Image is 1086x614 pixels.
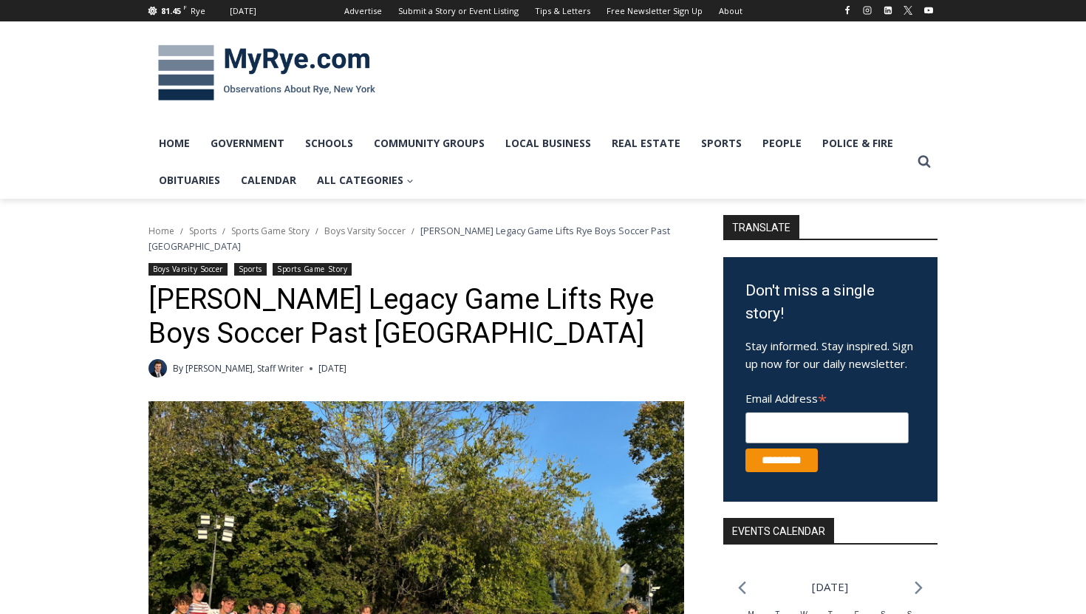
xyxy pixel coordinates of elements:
a: Boys Varsity Soccer [324,225,406,237]
span: / [222,226,225,236]
span: 81.45 [161,5,181,16]
a: Calendar [230,162,307,199]
a: Home [148,225,174,237]
h1: [PERSON_NAME] Legacy Game Lifts Rye Boys Soccer Past [GEOGRAPHIC_DATA] [148,283,684,350]
a: Boys Varsity Soccer [148,263,228,276]
span: / [411,226,414,236]
span: / [180,226,183,236]
span: [PERSON_NAME] Legacy Game Lifts Rye Boys Soccer Past [GEOGRAPHIC_DATA] [148,224,670,252]
a: Obituaries [148,162,230,199]
h3: Don't miss a single story! [745,279,915,326]
a: Government [200,125,295,162]
a: Facebook [839,1,856,19]
label: Email Address [745,383,909,410]
h2: Events Calendar [723,518,834,543]
a: Home [148,125,200,162]
img: Charlie Morris headshot PROFESSIONAL HEADSHOT [148,359,167,378]
a: Linkedin [879,1,897,19]
span: F [183,3,187,11]
time: [DATE] [318,361,346,375]
a: People [752,125,812,162]
a: Instagram [858,1,876,19]
a: Sports [189,225,216,237]
nav: Breadcrumbs [148,223,684,253]
a: X [899,1,917,19]
a: Schools [295,125,363,162]
div: Rye [191,4,205,18]
a: Police & Fire [812,125,904,162]
a: Sports Game Story [231,225,310,237]
a: Sports [234,263,267,276]
span: / [315,226,318,236]
a: Next month [915,581,923,595]
a: [PERSON_NAME], Staff Writer [185,362,304,375]
nav: Primary Navigation [148,125,911,199]
a: Sports [691,125,752,162]
span: All Categories [317,172,414,188]
img: MyRye.com [148,35,385,112]
a: Local Business [495,125,601,162]
a: Community Groups [363,125,495,162]
strong: TRANSLATE [723,215,799,239]
div: [DATE] [230,4,256,18]
a: Sports Game Story [273,263,352,276]
p: Stay informed. Stay inspired. Sign up now for our daily newsletter. [745,337,915,372]
span: By [173,361,183,375]
a: Real Estate [601,125,691,162]
a: Previous month [738,581,746,595]
li: [DATE] [812,577,848,597]
button: View Search Form [911,149,938,175]
a: YouTube [920,1,938,19]
a: Author image [148,359,167,378]
a: All Categories [307,162,424,199]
